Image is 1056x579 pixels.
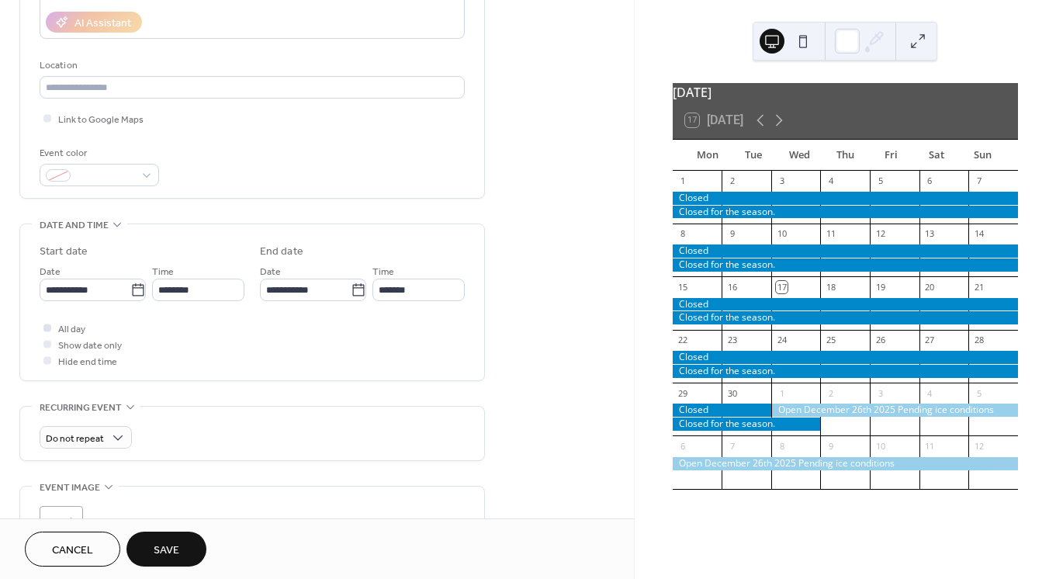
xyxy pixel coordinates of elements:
[40,506,83,550] div: ;
[776,335,788,346] div: 24
[960,140,1006,171] div: Sun
[152,264,174,280] span: Time
[776,228,788,240] div: 10
[40,57,462,74] div: Location
[868,140,914,171] div: Fri
[372,264,394,280] span: Time
[673,311,1018,324] div: Closed for the season.
[52,543,93,559] span: Cancel
[40,217,109,234] span: Date and time
[677,387,689,399] div: 29
[58,321,85,338] span: All day
[154,543,179,559] span: Save
[40,400,122,416] span: Recurring event
[874,335,886,346] div: 26
[825,228,836,240] div: 11
[924,281,936,293] div: 20
[825,387,836,399] div: 2
[973,335,985,346] div: 28
[874,175,886,187] div: 5
[726,281,738,293] div: 16
[677,228,689,240] div: 8
[874,281,886,293] div: 19
[924,387,936,399] div: 4
[673,192,1018,205] div: Closed
[825,335,836,346] div: 25
[973,175,985,187] div: 7
[40,145,156,161] div: Event color
[924,175,936,187] div: 6
[673,83,1018,102] div: [DATE]
[726,335,738,346] div: 23
[260,264,281,280] span: Date
[776,440,788,452] div: 8
[58,112,144,128] span: Link to Google Maps
[874,228,886,240] div: 12
[673,365,1018,378] div: Closed for the season.
[973,228,985,240] div: 14
[677,440,689,452] div: 6
[874,387,886,399] div: 3
[685,140,731,171] div: Mon
[726,228,738,240] div: 9
[825,440,836,452] div: 9
[58,338,122,354] span: Show date only
[40,244,88,260] div: Start date
[673,457,1018,470] div: Open December 26th 2025 Pending ice conditions
[822,140,868,171] div: Thu
[673,418,821,431] div: Closed for the season.
[776,387,788,399] div: 1
[825,175,836,187] div: 4
[260,244,303,260] div: End date
[126,532,206,567] button: Save
[973,440,985,452] div: 12
[776,175,788,187] div: 3
[726,387,738,399] div: 30
[58,354,117,370] span: Hide end time
[677,175,689,187] div: 1
[924,440,936,452] div: 11
[46,430,104,448] span: Do not repeat
[677,281,689,293] div: 15
[914,140,960,171] div: Sat
[673,404,771,417] div: Closed
[874,440,886,452] div: 10
[25,532,120,567] button: Cancel
[726,440,738,452] div: 7
[677,335,689,346] div: 22
[973,281,985,293] div: 21
[673,351,1018,364] div: Closed
[777,140,822,171] div: Wed
[673,244,1018,258] div: Closed
[771,404,1018,417] div: Open December 26th 2025 Pending ice conditions
[40,480,100,496] span: Event image
[731,140,777,171] div: Tue
[40,264,61,280] span: Date
[825,281,836,293] div: 18
[776,281,788,293] div: 17
[973,387,985,399] div: 5
[924,335,936,346] div: 27
[673,258,1018,272] div: Closed for the season.
[726,175,738,187] div: 2
[673,206,1018,219] div: Closed for the season.
[673,298,1018,311] div: Closed
[924,228,936,240] div: 13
